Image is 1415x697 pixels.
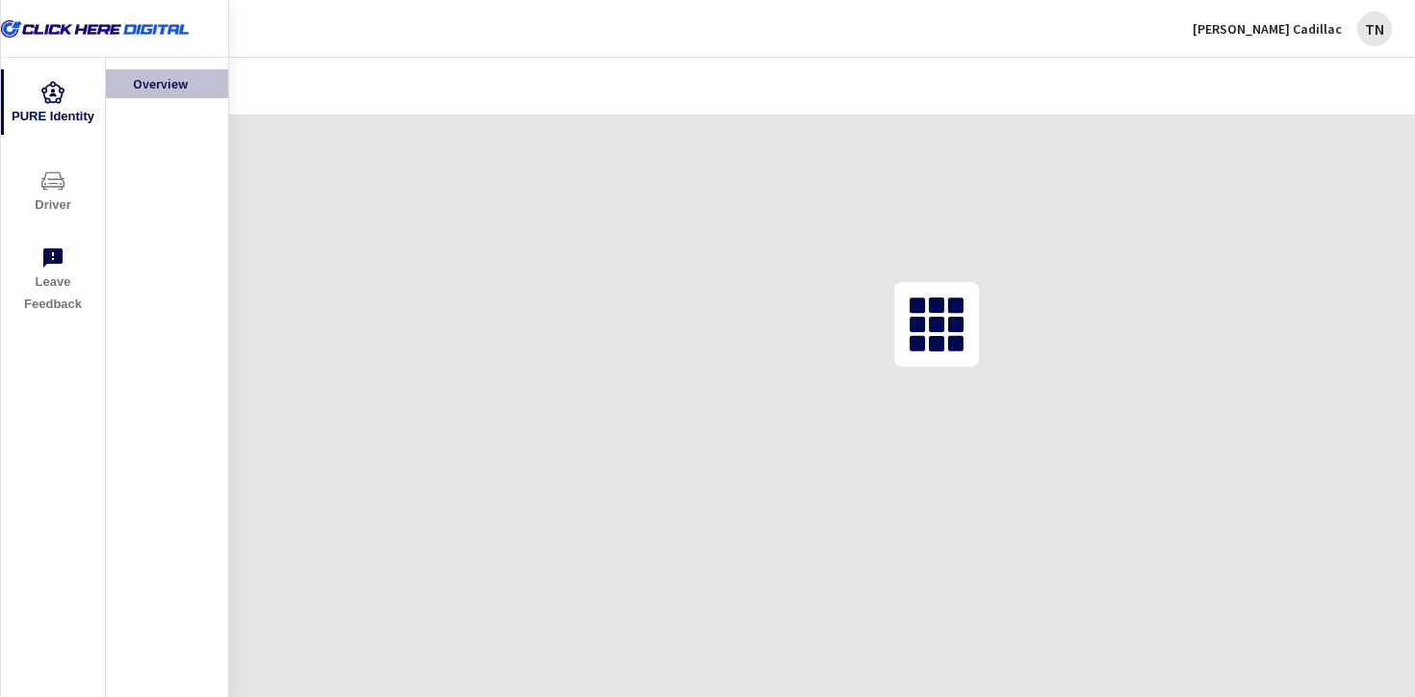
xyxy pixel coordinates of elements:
[106,69,228,98] div: Overview
[7,81,99,128] span: PURE Identity
[1357,12,1392,46] div: TN
[1,58,105,323] div: nav menu
[7,246,99,316] span: Leave Feedback
[7,169,99,217] span: Driver
[133,74,213,93] p: Overview
[1193,20,1342,38] p: [PERSON_NAME] Cadillac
